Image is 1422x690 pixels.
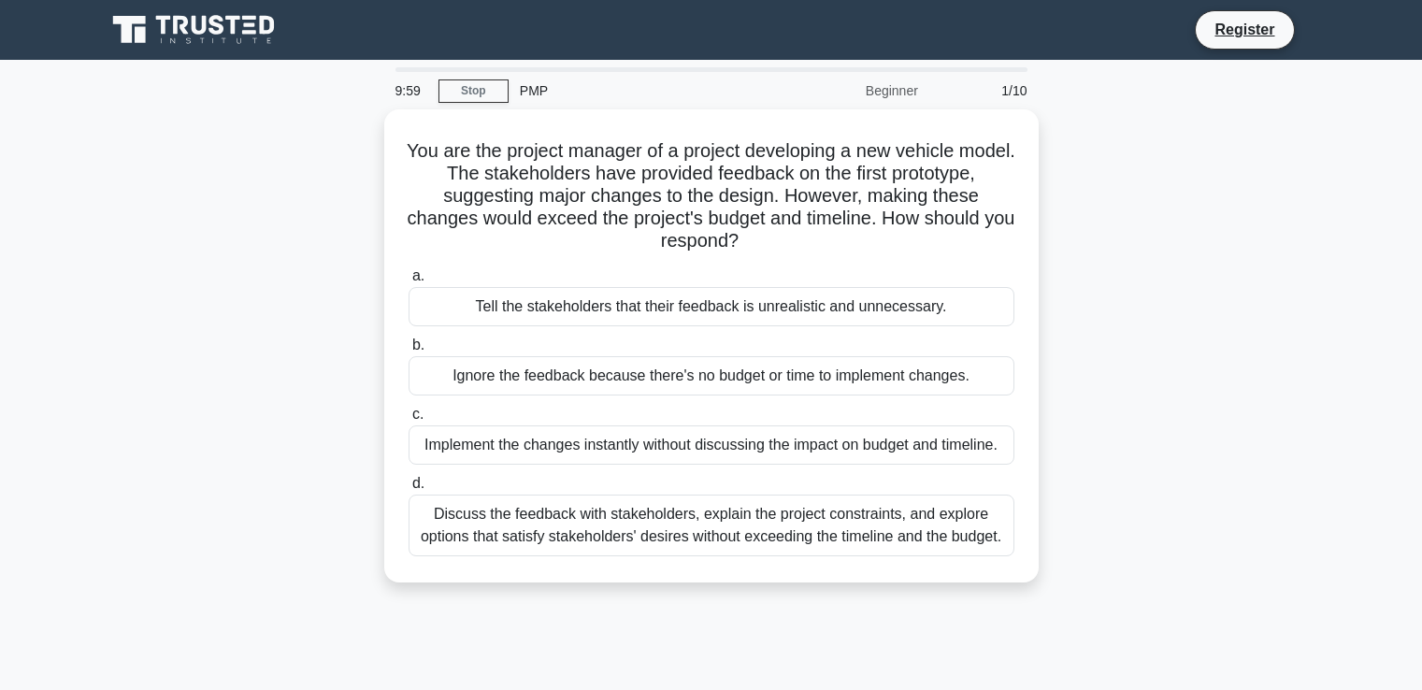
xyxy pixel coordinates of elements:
[438,79,509,103] a: Stop
[509,72,766,109] div: PMP
[384,72,438,109] div: 9:59
[412,337,424,352] span: b.
[407,139,1016,253] h5: You are the project manager of a project developing a new vehicle model. The stakeholders have pr...
[412,475,424,491] span: d.
[409,425,1014,465] div: Implement the changes instantly without discussing the impact on budget and timeline.
[409,356,1014,395] div: Ignore the feedback because there's no budget or time to implement changes.
[1203,18,1286,41] a: Register
[412,267,424,283] span: a.
[412,406,424,422] span: c.
[409,495,1014,556] div: Discuss the feedback with stakeholders, explain the project constraints, and explore options that...
[766,72,929,109] div: Beginner
[929,72,1039,109] div: 1/10
[409,287,1014,326] div: Tell the stakeholders that their feedback is unrealistic and unnecessary.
